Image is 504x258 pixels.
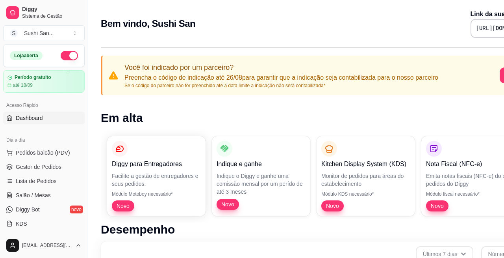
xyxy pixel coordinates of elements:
span: Novo [113,202,133,210]
p: Kitchen Display System (KDS) [321,159,410,169]
p: Se o código do parceiro não for preenchido até a data limite a indicação não será contabilizada* [124,82,438,89]
p: Indique o Diggy e ganhe uma comissão mensal por um perído de até 3 meses [217,172,306,196]
div: Dia a dia [3,134,85,146]
span: [EMAIL_ADDRESS][DOMAIN_NAME] [22,242,72,249]
a: Lista de Pedidos [3,175,85,187]
button: Diggy para EntregadoresFacilite a gestão de entregadores e seus pedidos.Módulo Motoboy necessário... [107,136,206,216]
span: Lista de Pedidos [16,177,57,185]
a: DiggySistema de Gestão [3,3,85,22]
span: S [10,29,18,37]
p: Facilite a gestão de entregadores e seus pedidos. [112,172,201,188]
div: Sushi San ... [24,29,54,37]
span: KDS [16,220,27,228]
article: até 18/09 [13,82,33,88]
a: Gestor de Pedidos [3,161,85,173]
span: Gestor de Pedidos [16,163,61,171]
span: Novo [323,202,342,210]
button: Indique e ganheIndique o Diggy e ganhe uma comissão mensal por um perído de até 3 mesesNovo [212,136,310,216]
span: Novo [218,200,237,208]
p: Módulo KDS necessário* [321,191,410,197]
p: Monitor de pedidos para áreas do estabelecimento [321,172,410,188]
span: Novo [428,202,447,210]
button: Select a team [3,25,85,41]
a: Diggy Botnovo [3,203,85,216]
div: Loja aberta [10,51,43,60]
p: Módulo Motoboy necessário* [112,191,201,197]
button: Pedidos balcão (PDV) [3,146,85,159]
button: [EMAIL_ADDRESS][DOMAIN_NAME] [3,236,85,255]
span: Diggy [22,6,82,13]
a: Dashboard [3,112,85,124]
button: Alterar Status [61,51,78,60]
h2: Bem vindo, Sushi San [101,17,195,30]
p: Diggy para Entregadores [112,159,201,169]
span: Salão / Mesas [16,191,51,199]
p: Indique e ganhe [217,159,306,169]
a: Período gratuitoaté 18/09 [3,70,85,93]
span: Sistema de Gestão [22,13,82,19]
article: Período gratuito [15,75,51,80]
a: Salão / Mesas [3,189,85,202]
p: Você foi indicado por um parceiro? [124,62,438,73]
p: Preencha o código de indicação até 26/08 para garantir que a indicação seja contabilizada para o ... [124,73,438,82]
a: KDS [3,217,85,230]
div: Acesso Rápido [3,99,85,112]
span: Dashboard [16,114,43,122]
span: Pedidos balcão (PDV) [16,149,70,157]
span: Diggy Bot [16,206,40,213]
button: Kitchen Display System (KDS)Monitor de pedidos para áreas do estabelecimentoMódulo KDS necessário... [317,136,415,216]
